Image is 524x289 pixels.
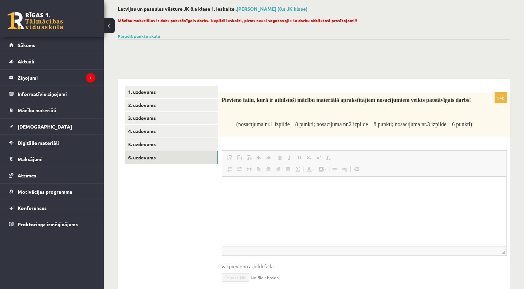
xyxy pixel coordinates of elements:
[18,189,72,195] span: Motivācijas programma
[285,153,294,162] a: Slīpraksts (vadīšanas taustiņš+I)
[9,167,95,183] a: Atzīmes
[9,151,95,167] a: Maksājumi
[18,205,47,211] span: Konferences
[18,172,36,178] span: Atzīmes
[244,165,254,174] a: Bloka citāts
[254,165,264,174] a: Izlīdzināt pa kreisi
[18,70,95,86] legend: Ziņojumi
[234,153,244,162] a: Ievietot kā vienkāršu tekstu (vadīšanas taustiņš+pārslēgšanas taustiņš+V)
[125,99,218,112] a: 2. uzdevums
[222,177,506,246] iframe: Bagātinātā teksta redaktors, wiswyg-editor-user-answer-47024999227440
[244,153,254,162] a: Ievietot no Worda
[294,153,304,162] a: Pasvītrojums (vadīšanas taustiņš+U)
[304,153,314,162] a: Apakšraksts
[501,251,505,254] span: Mērogot
[9,102,95,118] a: Mācību materiāli
[222,263,507,270] span: vai pievieno atbildi failā
[275,153,285,162] a: Treknraksts (vadīšanas taustiņš+B)
[264,153,273,162] a: Atkārtot (vadīšanas taustiņš+Y)
[351,165,361,174] a: Ievietot lapas pārtraukumu drukai
[125,151,218,164] a: 6. uzdevums
[18,107,56,113] span: Mācību materiāli
[9,70,95,86] a: Ziņojumi1
[225,165,234,174] a: Ievietot/noņemt numurētu sarakstu
[18,221,78,227] span: Proktoringa izmēģinājums
[236,121,472,127] span: (nosacījuma nr.1 izpilde – 8 punkti; nosacījuma nr.2 izpilde – 8 punkti; nosacījuma nr.3 izpilde ...
[18,58,34,64] span: Aktuāli
[495,92,507,103] p: 24p
[18,42,35,48] span: Sākums
[125,86,218,98] a: 1. uzdevums
[340,165,349,174] a: Atsaistīt
[9,119,95,134] a: [DEMOGRAPHIC_DATA]
[18,86,95,102] legend: Informatīvie ziņojumi
[125,125,218,138] a: 4. uzdevums
[125,112,218,124] a: 3. uzdevums
[330,165,340,174] a: Saite (vadīšanas taustiņš+K)
[283,165,293,174] a: Izlīdzināt malas
[9,86,95,102] a: Informatīvie ziņojumi
[8,12,63,29] a: Rīgas 1. Tālmācības vidusskola
[118,6,510,12] h2: Latvijas un pasaules vēsture JK 8.a klase 1. ieskaite ,
[9,53,95,69] a: Aktuāli
[86,73,95,82] i: 1
[304,165,316,174] a: Teksta krāsa
[293,165,302,174] a: Math
[125,138,218,151] a: 5. uzdevums
[9,135,95,151] a: Digitālie materiāli
[225,153,234,162] a: Ielīmēt (vadīšanas taustiņš+V)
[9,184,95,200] a: Motivācijas programma
[316,165,328,174] a: Fona krāsa
[323,153,333,162] a: Noņemt stilus
[237,6,308,12] a: [PERSON_NAME] (8.a JK klase)
[9,37,95,53] a: Sākums
[9,216,95,232] a: Proktoringa izmēģinājums
[254,153,264,162] a: Atcelt (vadīšanas taustiņš+Z)
[273,165,283,174] a: Izlīdzināt pa labi
[18,151,95,167] legend: Maksājumi
[234,165,244,174] a: Ievietot/noņemt sarakstu ar aizzīmēm
[18,123,72,130] span: [DEMOGRAPHIC_DATA]
[9,200,95,216] a: Konferences
[118,18,357,23] span: Mācību materiālos ir dots patstāvīgais darbs. Nepildi ieskaiti, pirms neesi sagatavojis šo darbu ...
[314,153,323,162] a: Augšraksts
[18,140,59,146] span: Digitālie materiāli
[264,165,273,174] a: Centrēti
[118,33,160,39] a: Parādīt punktu skalu
[222,97,471,103] span: Pievieno failu, kurā ir atbilstoši mācību materiālā aprakstītajiem nosacījumiem veikts patstāvīga...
